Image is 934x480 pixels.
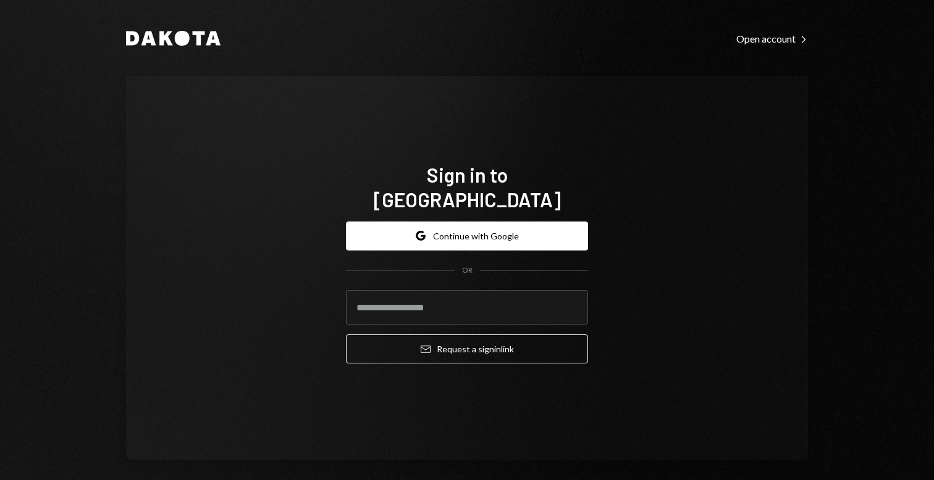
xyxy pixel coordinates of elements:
button: Request a signinlink [346,334,588,363]
h1: Sign in to [GEOGRAPHIC_DATA] [346,162,588,212]
div: OR [462,265,473,276]
button: Continue with Google [346,221,588,250]
div: Open account [736,33,808,45]
a: Open account [736,31,808,45]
